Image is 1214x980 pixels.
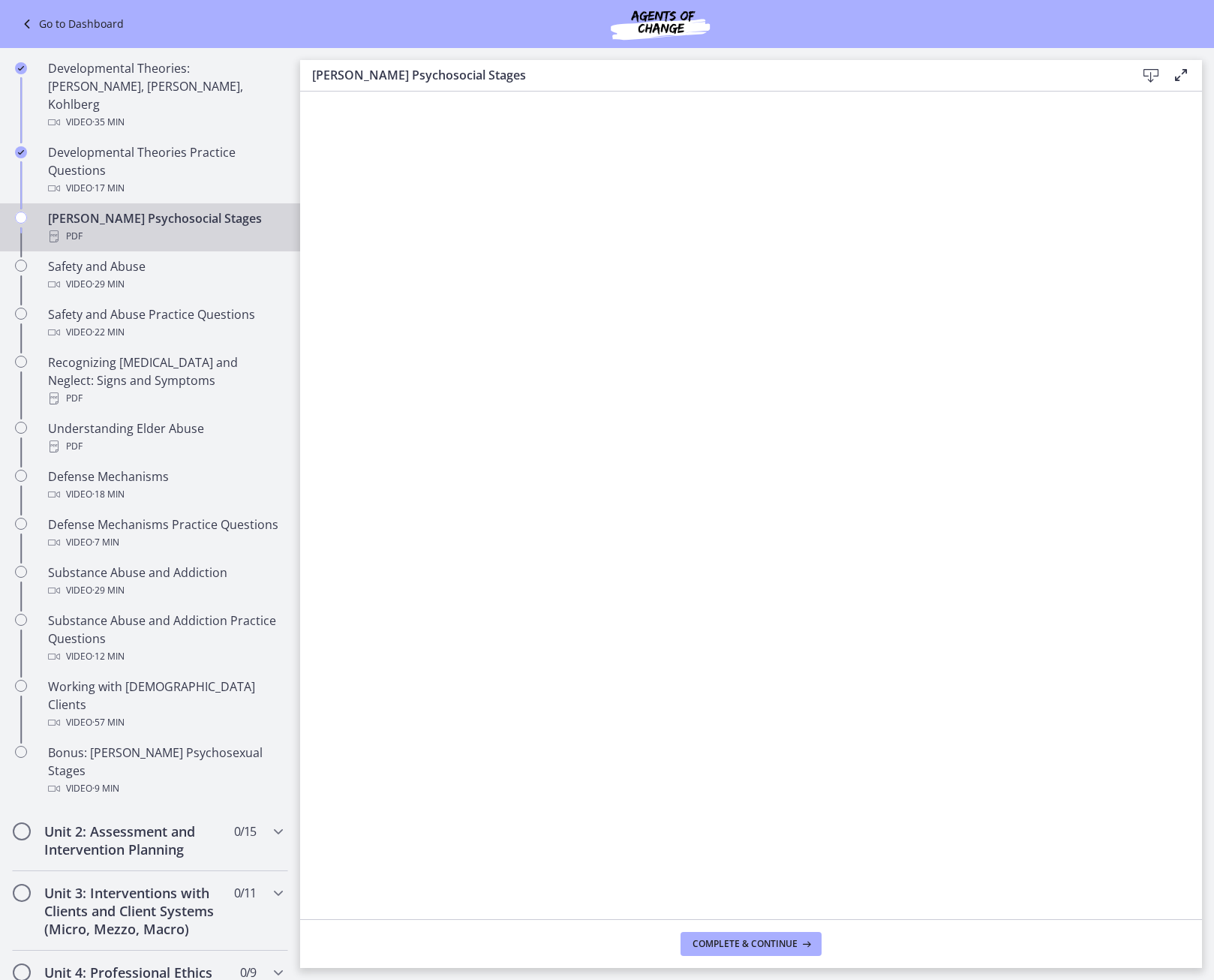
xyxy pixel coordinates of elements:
[44,884,227,938] h2: Unit 3: Interventions with Clients and Client Systems (Micro, Mezzo, Macro)
[48,780,282,798] div: Video
[48,467,282,504] div: Defense Mechanisms
[48,323,282,341] div: Video
[92,485,125,504] span: · 18 min
[92,780,119,798] span: · 9 min
[92,113,125,131] span: · 35 min
[48,714,282,732] div: Video
[48,564,282,600] div: Substance Abuse and Addiction
[48,485,282,504] div: Video
[48,179,282,197] div: Video
[15,62,27,74] i: Completed
[92,648,125,666] span: · 12 min
[48,744,282,798] div: Bonus: [PERSON_NAME] Psychosexual Stages
[92,582,125,600] span: · 29 min
[48,143,282,197] div: Developmental Theories Practice Questions
[18,15,124,33] a: Go to Dashboard
[44,822,227,858] h2: Unit 2: Assessment and Intervention Planning
[92,275,125,293] span: · 29 min
[48,437,282,455] div: PDF
[15,146,27,158] i: Completed
[48,209,282,245] div: [PERSON_NAME] Psychosocial Stages
[234,822,256,840] span: 0 / 15
[48,257,282,293] div: Safety and Abuse
[48,534,282,552] div: Video
[48,353,282,407] div: Recognizing [MEDICAL_DATA] and Neglect: Signs and Symptoms
[92,714,125,732] span: · 57 min
[48,59,282,131] div: Developmental Theories: [PERSON_NAME], [PERSON_NAME], Kohlberg
[48,227,282,245] div: PDF
[48,275,282,293] div: Video
[234,884,256,902] span: 0 / 11
[48,113,282,131] div: Video
[92,323,125,341] span: · 22 min
[48,582,282,600] div: Video
[48,612,282,666] div: Substance Abuse and Addiction Practice Questions
[48,389,282,407] div: PDF
[48,648,282,666] div: Video
[312,66,1112,84] h3: [PERSON_NAME] Psychosocial Stages
[48,419,282,455] div: Understanding Elder Abuse
[681,932,822,956] button: Complete & continue
[92,179,125,197] span: · 17 min
[48,678,282,732] div: Working with [DEMOGRAPHIC_DATA] Clients
[693,938,798,950] span: Complete & continue
[570,6,750,42] img: Agents of Change Social Work Test Prep
[48,305,282,341] div: Safety and Abuse Practice Questions
[92,534,119,552] span: · 7 min
[48,516,282,552] div: Defense Mechanisms Practice Questions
